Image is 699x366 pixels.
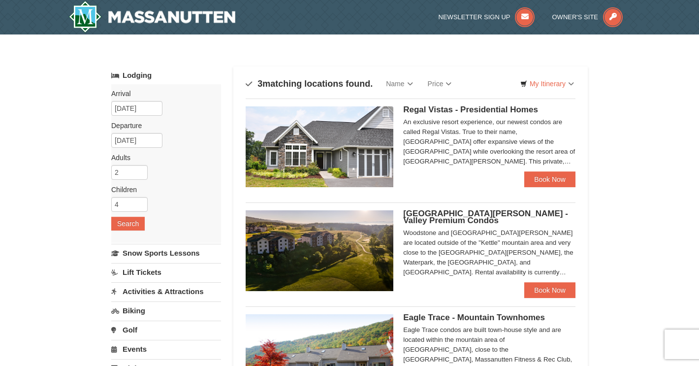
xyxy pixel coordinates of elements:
h4: matching locations found. [246,79,373,89]
a: Newsletter Sign Up [439,13,535,21]
label: Arrival [111,89,214,99]
a: Book Now [524,171,575,187]
span: Eagle Trace - Mountain Townhomes [403,313,545,322]
a: Book Now [524,282,575,298]
a: Lift Tickets [111,263,221,281]
a: Biking [111,301,221,320]
a: Owner's Site [552,13,623,21]
span: Newsletter Sign Up [439,13,510,21]
a: Lodging [111,67,221,84]
a: Events [111,340,221,358]
a: My Itinerary [514,76,580,91]
a: Activities & Attractions [111,282,221,300]
a: Price [420,74,459,94]
label: Adults [111,153,214,163]
label: Departure [111,121,214,131]
button: Search [111,217,145,231]
span: [GEOGRAPHIC_DATA][PERSON_NAME] - Valley Premium Condos [403,209,568,225]
div: Woodstone and [GEOGRAPHIC_DATA][PERSON_NAME] are located outside of the "Kettle" mountain area an... [403,228,575,277]
label: Children [111,185,214,195]
img: 19219041-4-ec11c166.jpg [246,210,393,291]
a: Golf [111,321,221,339]
div: An exclusive resort experience, our newest condos are called Regal Vistas. True to their name, [G... [403,117,575,166]
span: 3 [257,79,262,89]
a: Snow Sports Lessons [111,244,221,262]
a: Name [379,74,420,94]
img: Massanutten Resort Logo [69,1,235,33]
span: Regal Vistas - Presidential Homes [403,105,538,114]
img: 19218991-1-902409a9.jpg [246,106,393,187]
a: Massanutten Resort [69,1,235,33]
span: Owner's Site [552,13,599,21]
